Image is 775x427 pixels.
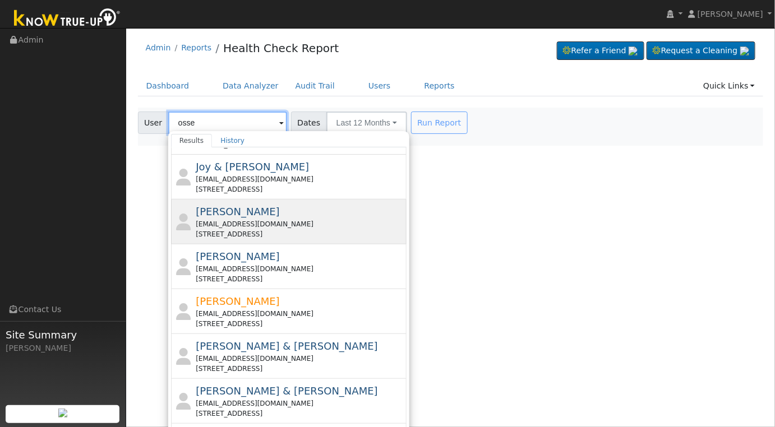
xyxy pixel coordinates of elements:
[181,43,211,52] a: Reports
[196,250,280,262] span: [PERSON_NAME]
[138,76,198,96] a: Dashboard
[196,206,280,217] span: [PERSON_NAME]
[557,41,644,61] a: Refer a Friend
[326,112,407,134] button: Last 12 Months
[196,295,280,307] span: [PERSON_NAME]
[196,184,404,194] div: [STREET_ADDRESS]
[171,134,213,147] a: Results
[214,76,287,96] a: Data Analyzer
[196,385,378,397] span: [PERSON_NAME] & [PERSON_NAME]
[196,364,404,374] div: [STREET_ADDRESS]
[287,76,343,96] a: Audit Trail
[740,47,749,55] img: retrieve
[196,274,404,284] div: [STREET_ADDRESS]
[196,309,404,319] div: [EMAIL_ADDRESS][DOMAIN_NAME]
[168,112,287,134] input: Select a User
[6,327,120,342] span: Site Summary
[196,264,404,274] div: [EMAIL_ADDRESS][DOMAIN_NAME]
[291,112,327,134] span: Dates
[360,76,399,96] a: Users
[8,6,126,31] img: Know True-Up
[58,409,67,417] img: retrieve
[416,76,463,96] a: Reports
[196,409,404,419] div: [STREET_ADDRESS]
[212,134,253,147] a: History
[146,43,171,52] a: Admin
[6,342,120,354] div: [PERSON_NAME]
[196,354,404,364] div: [EMAIL_ADDRESS][DOMAIN_NAME]
[196,398,404,409] div: [EMAIL_ADDRESS][DOMAIN_NAME]
[196,340,378,352] span: [PERSON_NAME] & [PERSON_NAME]
[698,10,763,18] span: [PERSON_NAME]
[629,47,638,55] img: retrieve
[196,219,404,229] div: [EMAIL_ADDRESS][DOMAIN_NAME]
[695,76,763,96] a: Quick Links
[223,41,339,55] a: Health Check Report
[647,41,755,61] a: Request a Cleaning
[196,174,404,184] div: [EMAIL_ADDRESS][DOMAIN_NAME]
[138,112,169,134] span: User
[196,319,404,329] div: [STREET_ADDRESS]
[196,161,309,173] span: Joy & [PERSON_NAME]
[196,229,404,239] div: [STREET_ADDRESS]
